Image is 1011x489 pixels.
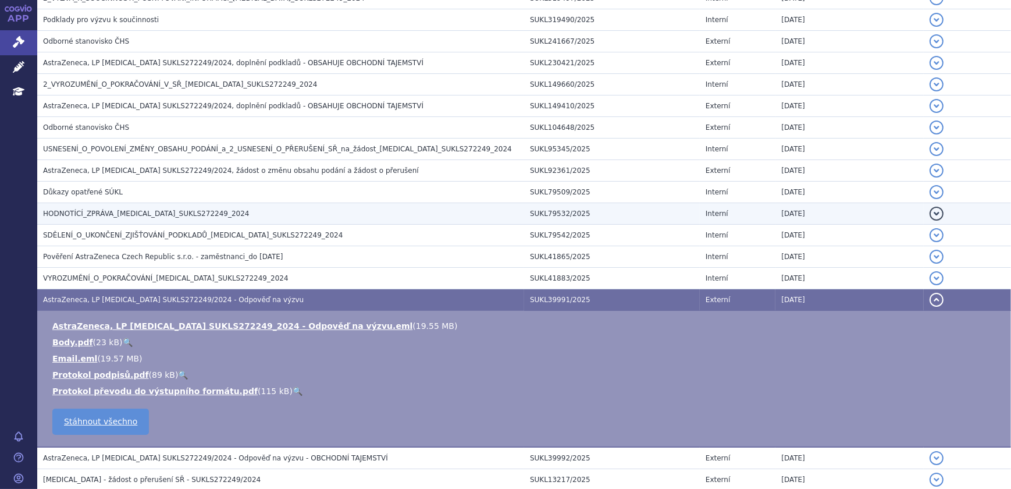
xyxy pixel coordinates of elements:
button: detail [930,250,944,264]
button: detail [930,56,944,70]
span: 23 kB [96,338,119,347]
a: Protokol podpisů.pdf [52,370,149,380]
li: ( ) [52,369,999,381]
span: Externí [706,166,730,175]
span: Interní [706,80,728,88]
span: Interní [706,16,728,24]
button: detail [930,99,944,113]
td: [DATE] [775,95,924,117]
td: SUKL104648/2025 [524,117,700,139]
td: [DATE] [775,289,924,311]
button: detail [930,13,944,27]
span: 89 kB [152,370,175,380]
td: SUKL149660/2025 [524,74,700,95]
li: ( ) [52,320,999,332]
td: [DATE] [775,117,924,139]
li: ( ) [52,336,999,348]
span: AstraZeneca, LP Ultomiris SUKLS272249/2024 - Odpověď na výzvu [43,296,304,304]
td: [DATE] [775,268,924,289]
li: ( ) [52,385,999,397]
td: SUKL41865/2025 [524,246,700,268]
span: 19.55 MB [416,321,454,331]
td: SUKL149410/2025 [524,95,700,117]
a: Protokol převodu do výstupního formátu.pdf [52,387,258,396]
a: 🔍 [123,338,133,347]
button: detail [930,164,944,178]
span: Důkazy opatřené SÚKL [43,188,123,196]
a: 🔍 [293,387,302,396]
span: Externí [706,454,730,462]
td: [DATE] [775,52,924,74]
a: Stáhnout všechno [52,409,149,435]
button: detail [930,34,944,48]
a: 🔍 [178,370,188,380]
span: Externí [706,102,730,110]
td: [DATE] [775,139,924,160]
button: detail [930,77,944,91]
td: SUKL79532/2025 [524,203,700,225]
span: Externí [706,59,730,67]
span: Interní [706,188,728,196]
span: Interní [706,210,728,218]
span: Externí [706,296,730,304]
button: detail [930,121,944,134]
span: Externí [706,476,730,484]
td: [DATE] [775,203,924,225]
button: detail [930,293,944,307]
span: Odborné stanovisko ČHS [43,37,129,45]
span: Interní [706,145,728,153]
span: Interní [706,253,728,261]
td: SUKL79509/2025 [524,182,700,203]
td: SUKL39991/2025 [524,289,700,311]
span: USNESENÍ_O_POVOLENÍ_ZMĚNY_OBSAHU_PODÁNÍ_a_2_USNESENÍ_O_PŘERUŠENÍ_SŘ_na_žádost_ULTOMIRIS_SUKLS2722... [43,145,512,153]
span: Externí [706,123,730,132]
td: SUKL95345/2025 [524,139,700,160]
span: Pověření AstraZeneca Czech Republic s.r.o. - zaměstnanci_do 31.12.2025 [43,253,283,261]
button: detail [930,451,944,465]
span: 2_VYROZUMĚNÍ_O_POKRAČOVÁNÍ_V_SŘ_ULTOMIRIS_SUKLS272249_2024 [43,80,317,88]
a: Body.pdf [52,338,93,347]
span: Odborné stanovisko ČHS [43,123,129,132]
span: SDĚLENÍ_O_UKONČENÍ_ZJIŠŤOVÁNÍ_PODKLADŮ_ULTOMIRIS_SUKLS272249_2024 [43,231,343,239]
span: VYROZUMĚNÍ_O_POKRAČOVÁNÍ_ULTOMIRIS_SUKLS272249_2024 [43,274,289,282]
td: SUKL92361/2025 [524,160,700,182]
span: HODNOTÍCÍ_ZPRÁVA_ULTOMIRIS_SUKLS272249_2024 [43,210,250,218]
a: Email.eml [52,354,97,363]
td: [DATE] [775,31,924,52]
button: detail [930,271,944,285]
button: detail [930,473,944,487]
td: SUKL230421/2025 [524,52,700,74]
span: Interní [706,274,728,282]
td: [DATE] [775,225,924,246]
button: detail [930,207,944,221]
td: [DATE] [775,182,924,203]
span: AstraZeneca, LP Ultomiris SUKLS272249/2024, žádost o změnu obsahu podání a žádost o přerušení [43,166,419,175]
span: AstraZeneca, LP Ultomiris SUKLS272249/2024, doplnění podkladů - OBSAHUJE OBCHODNÍ TAJEMSTVÍ [43,59,423,67]
td: [DATE] [775,160,924,182]
button: detail [930,142,944,156]
button: detail [930,185,944,199]
span: 19.57 MB [101,354,139,363]
td: SUKL319490/2025 [524,9,700,31]
li: ( ) [52,353,999,364]
td: [DATE] [775,74,924,95]
td: [DATE] [775,447,924,469]
td: SUKL241667/2025 [524,31,700,52]
span: Interní [706,231,728,239]
button: detail [930,228,944,242]
td: [DATE] [775,9,924,31]
span: 115 kB [261,387,290,396]
span: Podklady pro výzvu k součinnosti [43,16,159,24]
td: SUKL41883/2025 [524,268,700,289]
span: Externí [706,37,730,45]
td: SUKL39992/2025 [524,447,700,469]
span: AstraZeneca, LP Ultomiris SUKLS272249/2024 - Odpověď na výzvu - OBCHODNÍ TAJEMSTVÍ [43,454,388,462]
td: SUKL79542/2025 [524,225,700,246]
a: AstraZeneca, LP [MEDICAL_DATA] SUKLS272249_2024 - Odpověď na výzvu.eml [52,321,412,331]
span: AstraZeneca, LP Ultomiris SUKLS272249/2024, doplnění podkladů - OBSAHUJE OBCHODNÍ TAJEMSTVÍ [43,102,423,110]
span: ULTOMIRIS - žádost o přerušení SŘ - SUKLS272249/2024 [43,476,261,484]
td: [DATE] [775,246,924,268]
